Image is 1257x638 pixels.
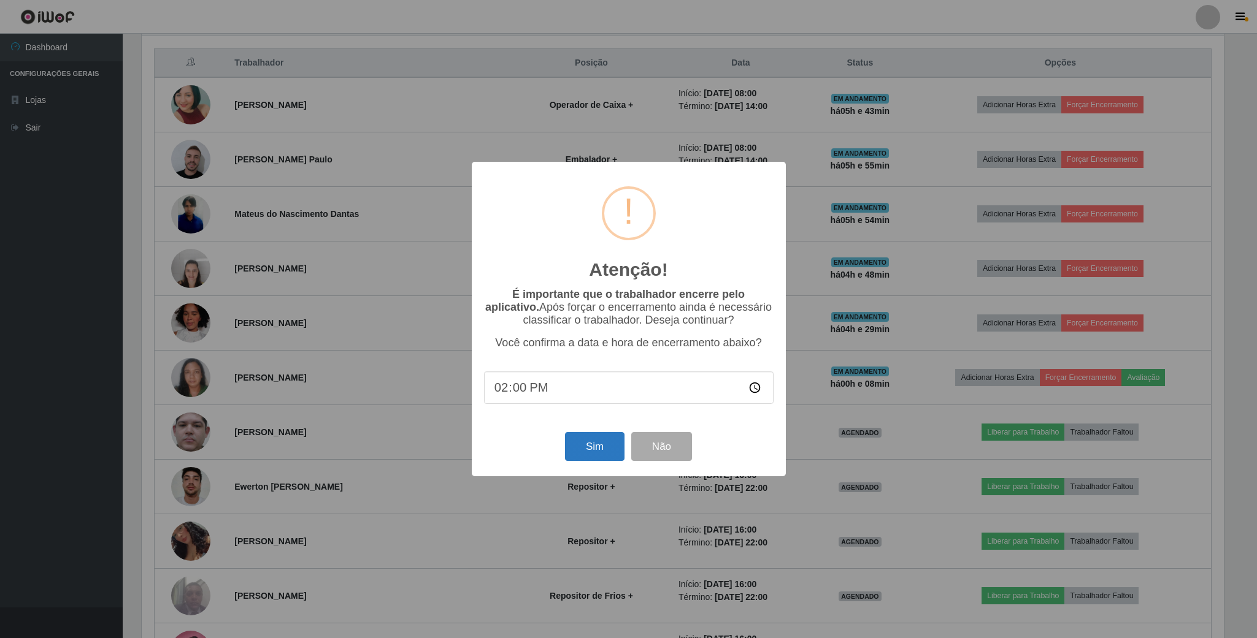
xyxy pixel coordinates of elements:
b: É importante que o trabalhador encerre pelo aplicativo. [485,288,745,313]
button: Não [631,432,692,461]
button: Sim [565,432,625,461]
h2: Atenção! [589,259,667,281]
p: Após forçar o encerramento ainda é necessário classificar o trabalhador. Deseja continuar? [484,288,774,327]
p: Você confirma a data e hora de encerramento abaixo? [484,336,774,349]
